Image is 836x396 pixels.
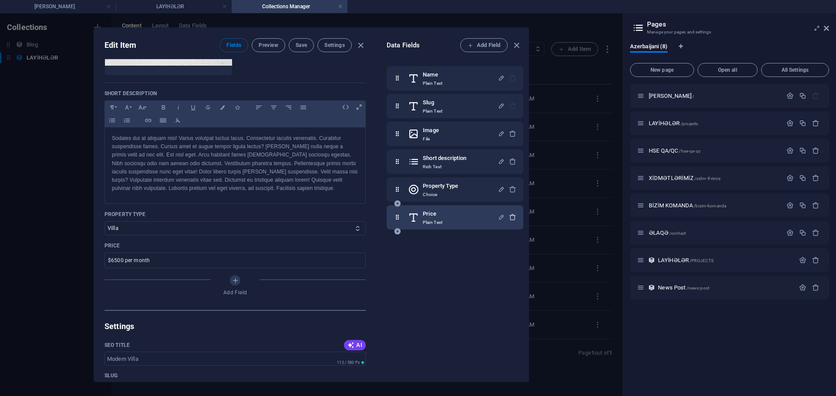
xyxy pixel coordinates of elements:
button: Italic (Ctrl+I) [171,102,185,113]
span: /PROJECTS [690,258,714,263]
span: All Settings [765,67,825,73]
span: Add Field [468,40,500,50]
button: Align Justify [296,102,310,113]
div: Remove [812,256,819,264]
span: Click to open page [658,257,714,263]
i: Open as overlay [352,100,366,114]
span: Click to open page [649,93,694,99]
h2: Edit Item [104,40,136,50]
h6: Name [423,70,442,80]
div: LAYİHƏLƏR/projects [646,120,782,126]
button: Colors [216,102,229,113]
p: Price [104,242,366,249]
div: ƏLAQƏ/contact [646,230,782,236]
span: Azerbaijani (8) [630,41,667,53]
span: Click to open page [649,175,721,181]
button: Add Field [460,38,508,52]
span: AI [347,342,362,349]
button: Clear Formatting [171,115,185,126]
p: Plain Text [423,80,442,87]
span: New page [634,67,690,73]
span: Click to open page [649,120,698,126]
button: New page [630,63,694,77]
button: Insert Link [141,115,155,126]
span: Open all [701,67,754,73]
span: Save [296,42,307,49]
h3: Manage your pages and settings [647,28,812,36]
button: Bold (Ctrl+B) [156,102,170,113]
span: Add Field [223,289,247,296]
button: Insert Table [156,115,170,126]
div: The startpage cannot be deleted [812,92,819,100]
div: Settings [786,147,794,154]
p: Sodales dui at aliquam nisi! Varius volutpat luctus lacus. Consectetur iaculis venenatis. Curabit... [112,134,358,193]
div: Duplicate [799,202,806,209]
span: Click to open page [658,284,709,291]
p: Plain Text [423,108,442,115]
h4: Collections Manager [232,2,347,11]
span: /contact [669,231,686,236]
h6: Data Fields [387,40,460,50]
button: Settings [317,38,352,52]
p: Choice [423,191,458,198]
button: Icons [230,102,244,113]
div: Duplicate [799,229,806,236]
span: Click to open page [649,202,726,209]
span: 112 / 580 Px [337,360,360,365]
div: News Post/news-post [655,285,795,290]
button: All Settings [761,63,829,77]
label: The page title in search results and browser tabs [104,342,130,349]
button: Font Family [120,102,134,113]
div: This layout is used as a template for all items (e.g. a blog post) of this collection. The conten... [648,256,655,264]
span: Click to open page [649,147,701,154]
span: / [692,94,694,99]
div: Remove [812,147,819,154]
span: /bizim-komanda [694,203,726,208]
div: Duplicate [799,147,806,154]
div: Remove [812,120,819,127]
button: Strikethrough [201,102,215,113]
button: Add Field [230,275,240,286]
button: AI [344,340,366,350]
span: /news-post [687,286,709,290]
div: Remove [812,202,819,209]
div: BİZİM KOMANDA/bizim-komanda [646,203,782,208]
span: Settings [324,42,345,49]
input: The page title in search results and browser tabs [104,352,366,366]
div: HSE QA/QC/hse-qa-qc [646,148,782,153]
div: Remove [812,284,819,291]
div: Settings [786,120,794,127]
span: /hse-qa-qc [679,149,700,153]
div: This layout is used as a template for all items (e.g. a blog post) of this collection. The conten... [648,284,655,291]
div: Remove [812,229,819,236]
span: Preview [259,42,278,49]
button: Font Size [135,102,148,113]
div: Duplicate [799,92,806,100]
div: XİDMƏTLƏRİMİZ/xidm-tl-rimiz [646,175,782,181]
button: Align Left [252,102,266,113]
p: Property Type [104,211,366,218]
h2: Settings [104,321,366,332]
h6: Short description [423,153,466,163]
span: /xidm-tl-rimiz [694,176,721,181]
span: Fields [226,42,241,49]
div: Remove [812,174,819,182]
div: LAYİHƏLƏR/PROJECTS [655,257,795,263]
button: Save [289,38,314,52]
div: Settings [799,284,806,291]
p: SEO Title [104,342,130,349]
div: Settings [799,256,806,264]
h6: Property Type [423,181,458,191]
button: Fields [219,38,248,52]
div: Settings [786,174,794,182]
h6: Slug [423,97,442,108]
p: Short description [104,90,366,97]
button: Preview [252,38,285,52]
div: Settings [786,92,794,100]
button: Ordered List [120,115,134,126]
i: Edit HTML [339,100,352,114]
div: [PERSON_NAME]/ [646,93,782,99]
button: Align Right [281,102,295,113]
span: /projects [681,121,698,126]
p: Plain Text [423,219,442,226]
